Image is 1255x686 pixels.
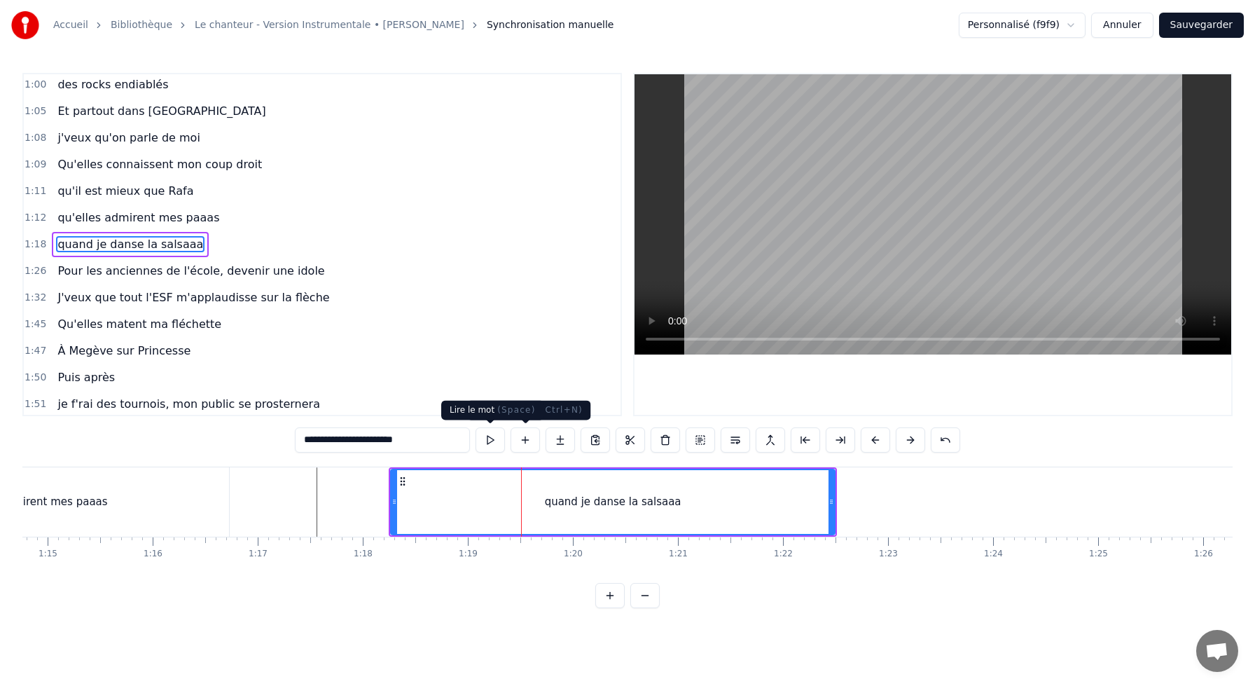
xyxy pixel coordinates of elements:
[39,549,57,560] div: 1:15
[56,103,267,119] span: Et partout dans [GEOGRAPHIC_DATA]
[564,549,583,560] div: 1:20
[25,158,46,172] span: 1:09
[467,401,591,420] div: Ajouter un mot
[25,184,46,198] span: 1:11
[25,238,46,252] span: 1:18
[459,549,478,560] div: 1:19
[879,549,898,560] div: 1:23
[1089,549,1108,560] div: 1:25
[1091,13,1153,38] button: Annuler
[56,76,169,92] span: des rocks endiablés
[669,549,688,560] div: 1:21
[56,343,192,359] span: À Megève sur Princesse
[25,397,46,411] span: 1:51
[56,396,321,412] span: je f'rai des tournois, mon public se prosternera
[25,317,46,331] span: 1:45
[56,289,331,306] span: J'veux que tout l'ESF m'applaudisse sur la flèche
[25,344,46,358] span: 1:47
[497,405,535,415] span: ( Space )
[56,236,204,252] span: quand je danse la salsaaa
[25,264,46,278] span: 1:26
[53,18,88,32] a: Accueil
[441,401,544,420] div: Lire le mot
[25,291,46,305] span: 1:32
[1196,630,1238,672] a: Ouvrir le chat
[25,78,46,92] span: 1:00
[56,369,116,385] span: Puis après
[53,18,613,32] nav: breadcrumb
[25,371,46,385] span: 1:50
[249,549,268,560] div: 1:17
[11,11,39,39] img: youka
[1159,13,1244,38] button: Sauvegarder
[1194,549,1213,560] div: 1:26
[541,405,583,415] span: ( Ctrl+N )
[56,130,201,146] span: j'veux qu'on parle de moi
[984,549,1003,560] div: 1:24
[545,494,681,510] div: quand je danse la salsaaa
[354,549,373,560] div: 1:18
[56,183,195,199] span: qu'il est mieux que Rafa
[56,316,223,332] span: Qu'elles matent ma fléchette
[774,549,793,560] div: 1:22
[56,210,221,226] span: qu'elles admirent mes paaas
[487,18,614,32] span: Synchronisation manuelle
[144,549,162,560] div: 1:16
[25,131,46,145] span: 1:08
[56,156,263,172] span: Qu'elles connaissent mon coup droit
[111,18,172,32] a: Bibliothèque
[25,211,46,225] span: 1:12
[25,104,46,118] span: 1:05
[195,18,464,32] a: Le chanteur - Version Instrumentale • [PERSON_NAME]
[56,263,326,279] span: Pour les anciennes de l'école, devenir une idole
